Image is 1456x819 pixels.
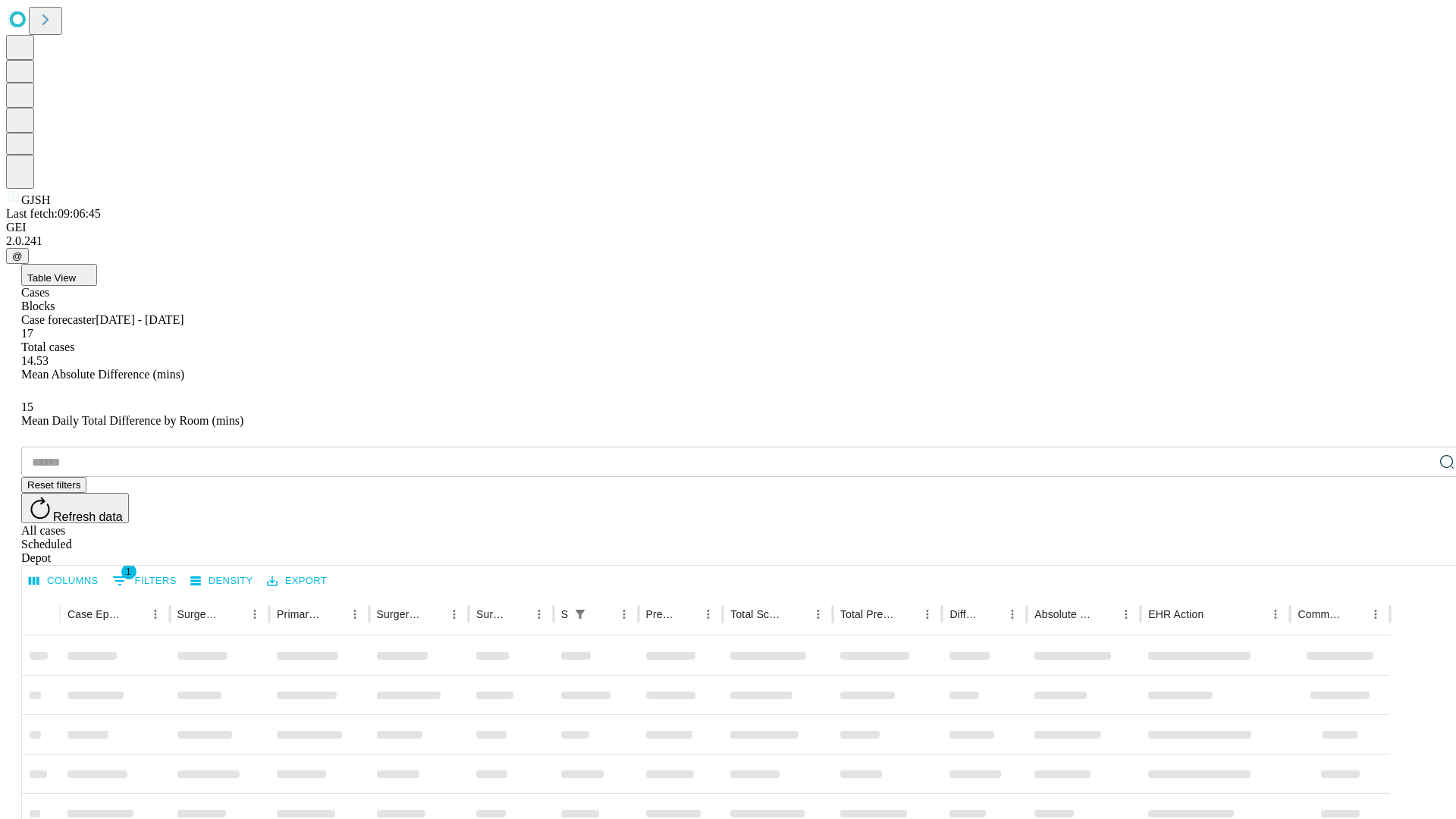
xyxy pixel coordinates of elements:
span: Mean Daily Total Difference by Room (mins) [21,414,243,427]
button: @ [6,248,29,264]
button: Density [187,570,257,593]
div: Difference [949,608,979,620]
span: 14.53 [21,354,49,367]
div: Predicted In Room Duration [646,608,676,620]
button: Sort [676,604,698,625]
div: Total Scheduled Duration [730,608,785,620]
button: Menu [698,604,719,625]
span: @ [12,250,23,262]
div: EHR Action [1148,608,1203,620]
button: Sort [786,604,808,625]
button: Export [263,570,331,593]
button: Sort [1094,604,1116,625]
span: 1 [121,564,136,579]
button: Menu [1002,604,1023,625]
div: Comments [1298,608,1341,620]
button: Menu [1365,604,1386,625]
button: Show filters [570,604,591,625]
span: Reset filters [27,479,80,491]
div: Primary Service [277,608,321,620]
div: Surgery Name [377,608,421,620]
span: Table View [27,272,76,284]
button: Menu [917,604,938,625]
div: Absolute Difference [1034,608,1093,620]
button: Sort [223,604,244,625]
button: Select columns [25,570,102,593]
span: 17 [21,327,33,340]
button: Sort [1344,604,1365,625]
div: Surgeon Name [177,608,221,620]
button: Reset filters [21,477,86,493]
button: Menu [344,604,366,625]
button: Menu [1265,604,1286,625]
div: Surgery Date [476,608,506,620]
span: Mean Absolute Difference (mins) [21,368,184,381]
button: Sort [896,604,917,625]
button: Refresh data [21,493,129,523]
div: Total Predicted Duration [840,608,895,620]
button: Sort [981,604,1002,625]
div: GEI [6,221,1450,234]
button: Menu [1116,604,1137,625]
button: Table View [21,264,97,286]
div: Scheduled In Room Duration [561,608,568,620]
button: Sort [592,604,613,625]
span: [DATE] - [DATE] [96,313,184,326]
div: 1 active filter [570,604,591,625]
button: Show filters [108,569,180,593]
button: Sort [323,604,344,625]
button: Menu [808,604,829,625]
button: Sort [422,604,444,625]
span: GJSH [21,193,50,206]
span: 15 [21,400,33,413]
button: Menu [145,604,166,625]
div: 2.0.241 [6,234,1450,248]
button: Menu [529,604,550,625]
span: Case forecaster [21,313,96,326]
button: Sort [124,604,145,625]
span: Last fetch: 09:06:45 [6,207,101,220]
button: Menu [613,604,635,625]
button: Sort [507,604,529,625]
span: Total cases [21,340,74,353]
button: Menu [244,604,265,625]
span: Refresh data [53,510,123,523]
button: Menu [444,604,465,625]
button: Sort [1205,604,1226,625]
div: Case Epic Id [67,608,122,620]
